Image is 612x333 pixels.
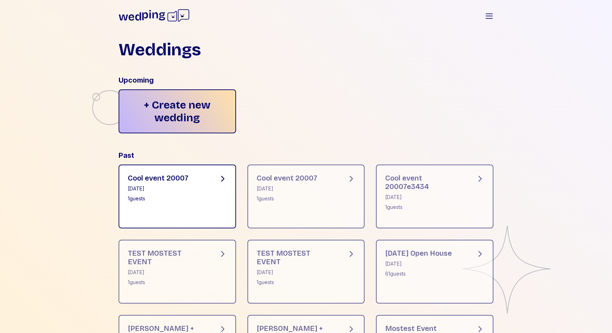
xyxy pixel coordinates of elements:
[119,89,236,133] div: + Create new wedding
[385,194,464,201] div: [DATE]
[385,174,464,191] div: Cool event 20007e3434
[119,150,493,160] div: Past
[385,260,452,267] div: [DATE]
[385,324,437,333] div: Mostest Event
[257,185,317,192] div: [DATE]
[257,279,336,286] div: 1 guests
[385,270,452,277] div: 61 guests
[128,195,188,202] div: 1 guests
[119,75,493,85] div: Upcoming
[257,195,317,202] div: 1 guests
[128,185,188,192] div: [DATE]
[128,279,207,286] div: 1 guests
[257,249,336,266] div: TEST MOSTEST EVENT
[119,41,201,58] h1: Weddings
[128,249,207,266] div: TEST MOSTEST EVENT
[257,174,317,182] div: Cool event 20007
[128,269,207,276] div: [DATE]
[385,249,452,257] div: [DATE] Open House
[257,269,336,276] div: [DATE]
[128,174,188,182] div: Cool event 20007
[385,204,464,211] div: 1 guests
